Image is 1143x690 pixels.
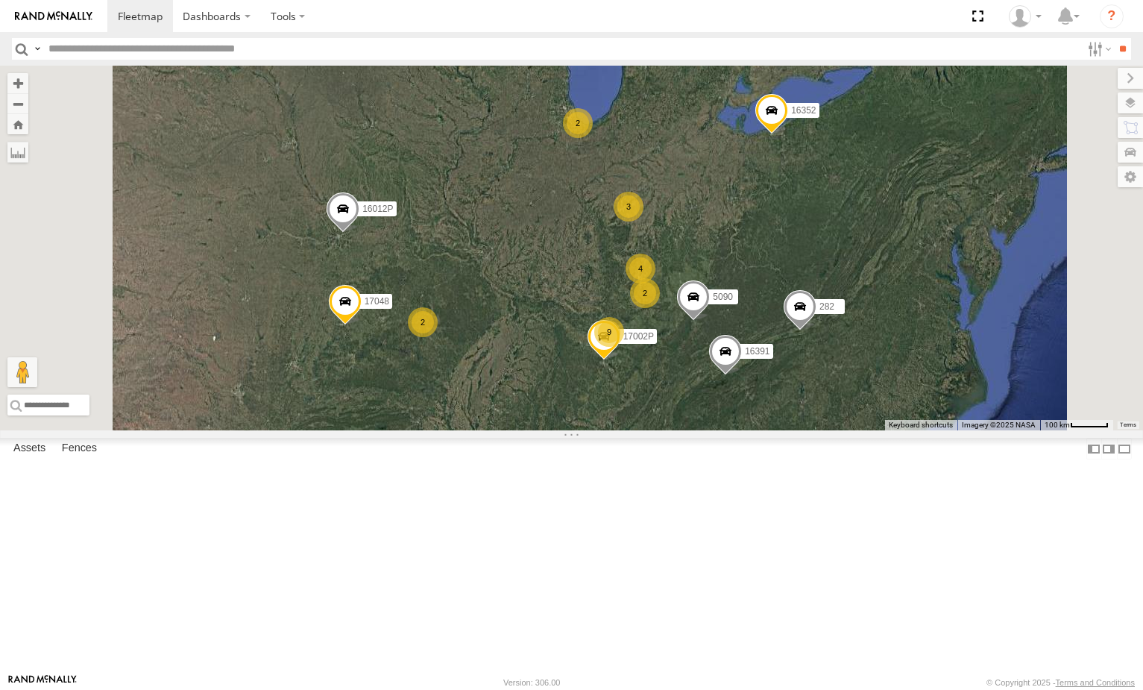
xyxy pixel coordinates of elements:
[1056,678,1135,687] a: Terms and Conditions
[1118,166,1143,187] label: Map Settings
[594,317,624,347] div: 9
[1045,421,1070,429] span: 100 km
[1101,438,1116,460] label: Dock Summary Table to the Right
[563,108,593,138] div: 2
[362,204,393,214] span: 16012P
[1121,422,1136,428] a: Terms (opens in new tab)
[7,73,28,93] button: Zoom in
[626,254,655,283] div: 4
[745,345,769,356] span: 16391
[7,142,28,163] label: Measure
[7,93,28,114] button: Zoom out
[15,11,92,22] img: rand-logo.svg
[31,38,43,60] label: Search Query
[6,439,53,460] label: Assets
[1040,420,1113,430] button: Map Scale: 100 km per 48 pixels
[503,678,560,687] div: Version: 306.00
[1117,438,1132,460] label: Hide Summary Table
[713,292,733,302] span: 5090
[7,357,37,387] button: Drag Pegman onto the map to open Street View
[962,421,1036,429] span: Imagery ©2025 NASA
[408,307,438,337] div: 2
[1082,38,1114,60] label: Search Filter Options
[7,114,28,134] button: Zoom Home
[1004,5,1047,28] div: Paul Withrow
[364,296,388,307] span: 17048
[986,678,1135,687] div: © Copyright 2025 -
[1086,438,1101,460] label: Dock Summary Table to the Left
[889,420,953,430] button: Keyboard shortcuts
[1100,4,1124,28] i: ?
[8,675,77,690] a: Visit our Website
[630,278,660,308] div: 2
[54,439,104,460] label: Fences
[791,104,816,115] span: 16352
[819,301,834,311] span: 282
[614,192,643,222] div: 3
[623,331,653,342] span: 17002P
